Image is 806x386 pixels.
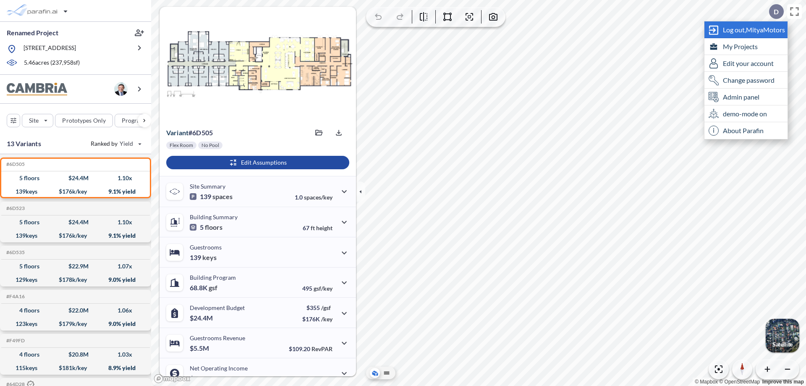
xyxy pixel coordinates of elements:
[382,368,392,378] button: Site Plan
[190,253,217,262] p: 139
[120,139,133,148] span: Yield
[170,142,193,149] p: Flex Room
[190,334,245,341] p: Guestrooms Revenue
[7,83,67,96] img: BrandImage
[311,224,315,231] span: ft
[190,274,236,281] p: Building Program
[303,224,332,231] p: 67
[719,379,760,385] a: OpenStreetMap
[704,89,788,105] div: Admin panel
[7,139,41,149] p: 13 Variants
[723,42,758,51] span: My Projects
[5,161,25,167] h5: Click to copy the code
[84,137,147,150] button: Ranked by Yield
[302,304,332,311] p: $355
[723,126,764,135] span: About Parafin
[190,314,214,322] p: $24.4M
[190,304,245,311] p: Development Budget
[289,345,332,352] p: $109.20
[723,93,759,101] span: Admin panel
[704,122,788,139] div: About Parafin
[212,192,233,201] span: spaces
[202,253,217,262] span: keys
[321,304,331,311] span: /gsf
[302,315,332,323] p: $176K
[166,129,213,137] p: # 6d505
[723,59,774,68] span: Edit your account
[321,315,332,323] span: /key
[190,192,233,201] p: 139
[314,375,332,383] span: margin
[704,55,788,72] div: Edit user
[774,8,779,16] p: D
[766,319,799,352] button: Switcher ImageSatellite
[7,28,58,37] p: Renamed Project
[302,285,332,292] p: 495
[154,374,191,383] a: Mapbox homepage
[166,156,349,169] button: Edit Assumptions
[5,294,25,299] h5: Click to copy the code
[190,213,238,221] p: Building Summary
[190,244,222,251] p: Guestrooms
[709,126,719,136] span: i
[201,142,219,149] p: No Pool
[205,223,222,231] span: floors
[304,194,332,201] span: spaces/key
[704,72,788,89] div: Change password
[5,338,25,344] h5: Click to copy the code
[29,116,39,125] p: Site
[723,76,775,84] span: Change password
[695,379,718,385] a: Mapbox
[723,110,767,118] span: demo-mode on
[704,21,788,38] div: Log out
[704,105,788,122] div: demo-mode on
[704,38,788,55] div: My Projects
[166,129,188,137] span: Variant
[62,116,106,125] p: Prototypes Only
[190,365,248,372] p: Net Operating Income
[190,284,217,292] p: 68.8K
[5,205,25,211] h5: Click to copy the code
[115,114,160,127] button: Program
[209,284,217,292] span: gsf
[22,114,53,127] button: Site
[766,319,799,352] img: Switcher Image
[241,158,287,167] p: Edit Assumptions
[190,374,210,383] p: $2.2M
[772,341,793,348] p: Satellite
[24,58,80,68] p: 5.46 acres ( 237,958 sf)
[5,249,25,255] h5: Click to copy the code
[114,82,128,96] img: user logo
[762,379,804,385] a: Improve this map
[314,285,332,292] span: gsf/key
[55,114,113,127] button: Prototypes Only
[311,345,332,352] span: RevPAR
[297,375,332,383] p: 40.0%
[316,224,332,231] span: height
[723,26,785,34] span: Log out, MityaMotors
[295,194,332,201] p: 1.0
[190,344,210,352] p: $5.5M
[24,44,76,54] p: [STREET_ADDRESS]
[122,116,145,125] p: Program
[190,183,225,190] p: Site Summary
[370,368,380,378] button: Aerial View
[190,223,222,231] p: 5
